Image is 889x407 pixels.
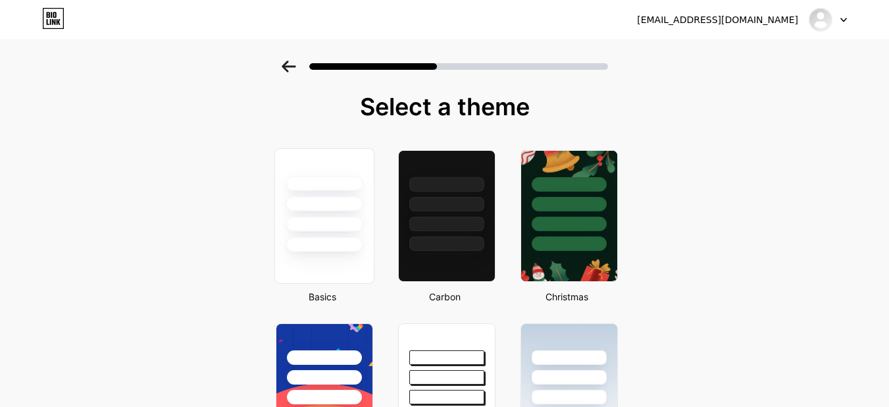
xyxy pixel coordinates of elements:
div: Christmas [517,290,618,304]
div: Carbon [394,290,495,304]
img: primepathmarketing [808,7,833,32]
div: Basics [272,290,373,304]
div: Select a theme [270,94,619,120]
div: [EMAIL_ADDRESS][DOMAIN_NAME] [637,13,798,27]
